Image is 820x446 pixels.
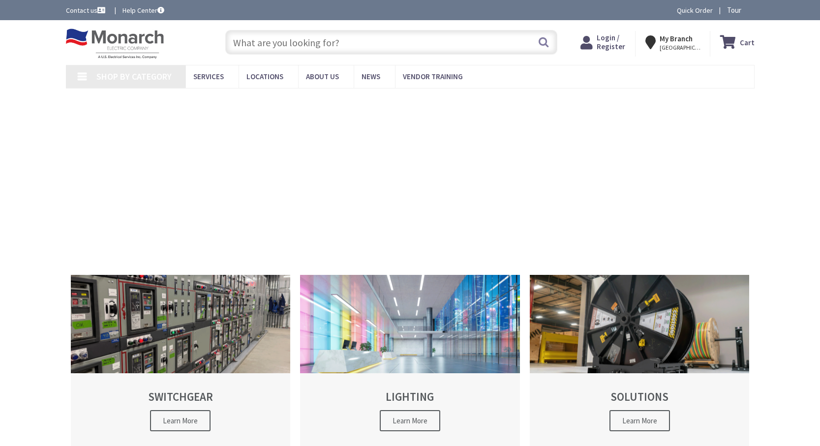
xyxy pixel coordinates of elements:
h2: SOLUTIONS [547,390,732,403]
span: Vendor Training [403,72,463,81]
span: Login / Register [597,33,625,51]
strong: Cart [740,33,755,51]
span: News [362,72,380,81]
h2: SWITCHGEAR [88,390,273,403]
span: Shop By Category [96,71,172,82]
span: [GEOGRAPHIC_DATA], [GEOGRAPHIC_DATA] [660,44,701,52]
span: Tour [727,5,752,15]
a: Quick Order [677,5,713,15]
span: Services [193,72,224,81]
a: Cart [720,33,755,51]
input: What are you looking for? [225,30,557,55]
img: Monarch Electric Company [66,29,164,59]
span: Learn More [609,410,670,431]
a: Login / Register [580,33,625,51]
span: Learn More [150,410,211,431]
span: Learn More [380,410,440,431]
div: My Branch [GEOGRAPHIC_DATA], [GEOGRAPHIC_DATA] [645,33,700,51]
strong: My Branch [660,34,693,43]
span: Locations [246,72,283,81]
h2: LIGHTING [317,390,503,403]
a: Help Center [122,5,164,15]
a: Contact us [66,5,107,15]
span: About Us [306,72,339,81]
